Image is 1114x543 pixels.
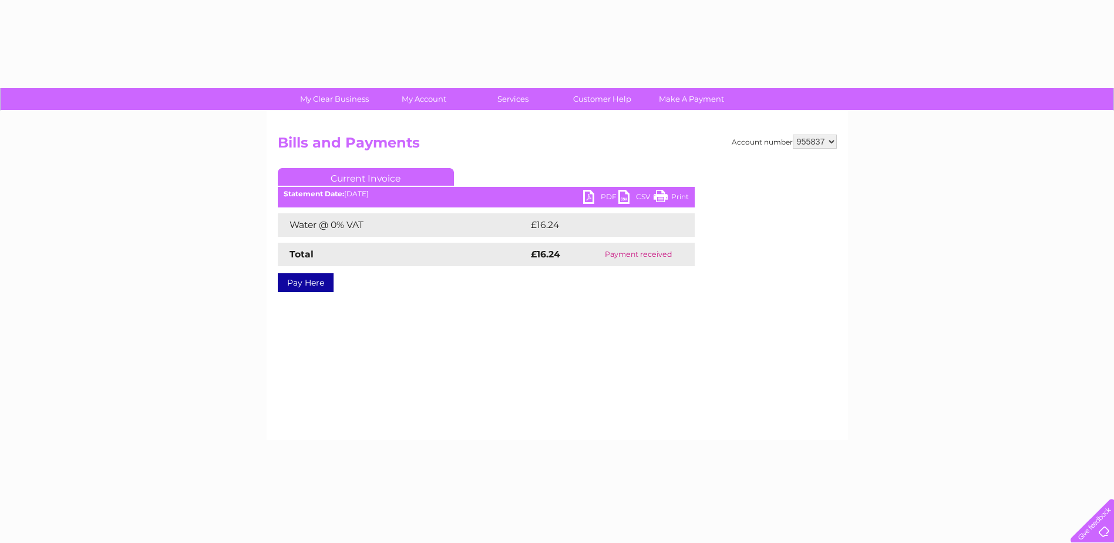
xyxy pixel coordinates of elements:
a: Pay Here [278,273,334,292]
strong: £16.24 [531,249,560,260]
b: Statement Date: [284,189,344,198]
h2: Bills and Payments [278,135,837,157]
a: Make A Payment [643,88,740,110]
a: Services [465,88,561,110]
a: My Clear Business [286,88,383,110]
div: [DATE] [278,190,695,198]
td: Water @ 0% VAT [278,213,528,237]
strong: Total [290,249,314,260]
a: Current Invoice [278,168,454,186]
td: Payment received [582,243,694,266]
a: CSV [618,190,654,207]
a: My Account [375,88,472,110]
a: Customer Help [554,88,651,110]
a: Print [654,190,689,207]
div: Account number [732,135,837,149]
a: PDF [583,190,618,207]
td: £16.24 [528,213,670,237]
